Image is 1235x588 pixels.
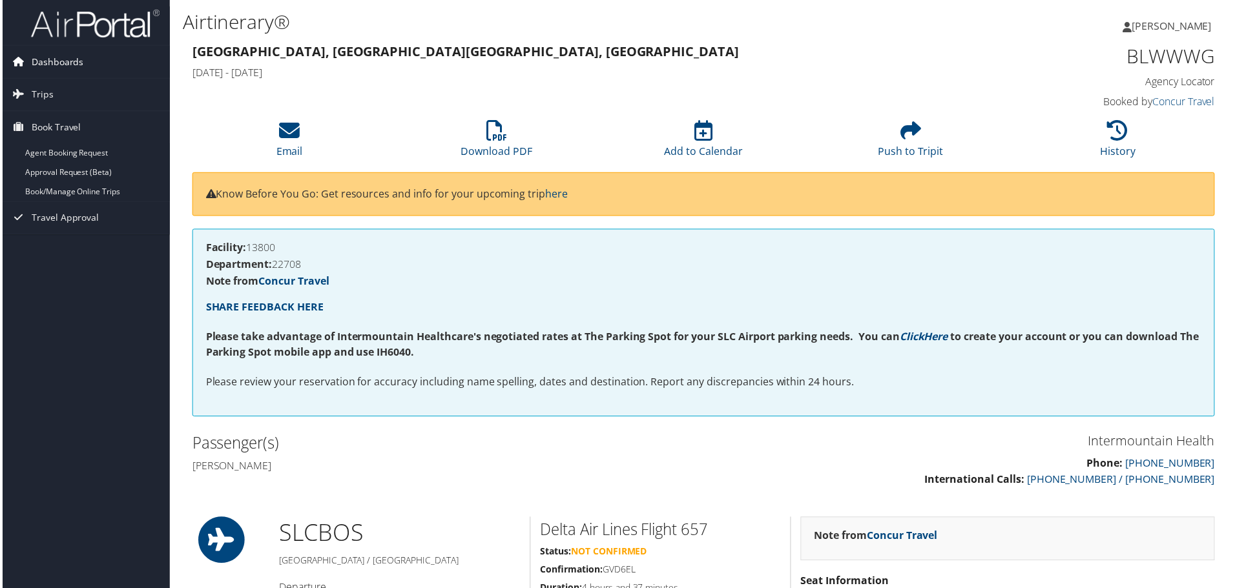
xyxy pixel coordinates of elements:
[461,128,532,159] a: Download PDF
[28,8,158,39] img: airportal-logo.png
[181,8,878,35] h1: Airtinerary®
[926,330,950,345] a: Here
[29,112,79,144] span: Book Travel
[975,75,1218,89] h4: Agency Locator
[275,128,302,159] a: Email
[879,128,945,159] a: Push to Tripit
[1103,128,1138,159] a: History
[901,330,926,345] a: Click
[1134,19,1214,33] span: [PERSON_NAME]
[29,46,81,78] span: Dashboards
[571,547,647,560] span: Not Confirmed
[257,275,328,289] a: Concur Travel
[204,243,1204,254] h4: 13800
[1089,458,1125,472] strong: Phone:
[204,258,271,272] strong: Department:
[204,275,328,289] strong: Note from
[815,531,939,545] strong: Note from
[191,460,694,474] h4: [PERSON_NAME]
[204,301,322,315] a: SHARE FEEDBACK HERE
[191,434,694,456] h2: Passenger(s)
[204,241,245,256] strong: Facility:
[926,474,1026,488] strong: International Calls:
[191,66,956,80] h4: [DATE] - [DATE]
[1155,95,1218,109] a: Concur Travel
[975,95,1218,109] h4: Booked by
[204,187,1204,203] p: Know Before You Go: Get resources and info for your upcoming trip
[191,43,740,60] strong: [GEOGRAPHIC_DATA], [GEOGRAPHIC_DATA] [GEOGRAPHIC_DATA], [GEOGRAPHIC_DATA]
[278,556,520,569] h5: [GEOGRAPHIC_DATA] / [GEOGRAPHIC_DATA]
[204,376,1204,392] p: Please review your reservation for accuracy including name spelling, dates and destination. Repor...
[29,203,97,235] span: Travel Approval
[204,260,1204,270] h4: 22708
[1125,6,1227,45] a: [PERSON_NAME]
[540,547,571,560] strong: Status:
[714,434,1218,452] h3: Intermountain Health
[204,330,901,345] strong: Please take advantage of Intermountain Healthcare's negotiated rates at The Parking Spot for your...
[540,565,782,578] h5: GVD6EL
[975,43,1218,70] h1: BLWWWG
[1128,458,1218,472] a: [PHONE_NUMBER]
[278,519,520,551] h1: SLC BOS
[868,531,939,545] a: Concur Travel
[665,128,743,159] a: Add to Calendar
[540,565,603,578] strong: Confirmation:
[545,187,568,201] a: here
[29,79,51,111] span: Trips
[540,521,782,543] h2: Delta Air Lines Flight 657
[1029,474,1218,488] a: [PHONE_NUMBER] / [PHONE_NUMBER]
